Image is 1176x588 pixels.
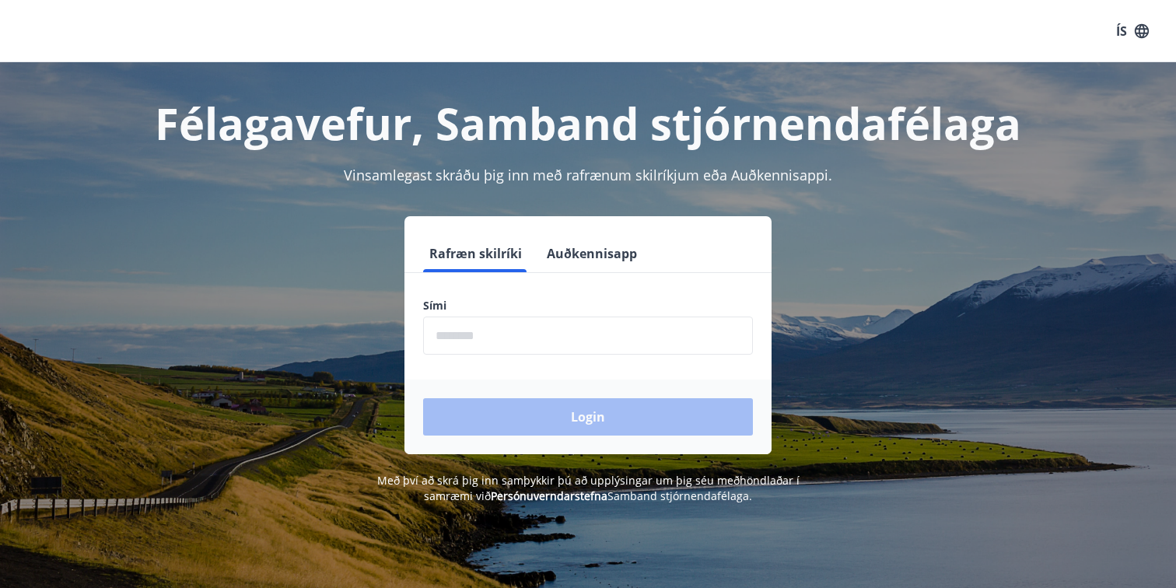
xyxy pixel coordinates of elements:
button: Auðkennisapp [541,235,643,272]
span: Með því að skrá þig inn samþykkir þú að upplýsingar um þig séu meðhöndlaðar í samræmi við Samband... [377,473,800,503]
h1: Félagavefur, Samband stjórnendafélaga [47,93,1129,152]
button: ÍS [1108,17,1157,45]
button: Rafræn skilríki [423,235,528,272]
label: Sími [423,298,753,313]
span: Vinsamlegast skráðu þig inn með rafrænum skilríkjum eða Auðkennisappi. [344,166,832,184]
a: Persónuverndarstefna [491,488,607,503]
